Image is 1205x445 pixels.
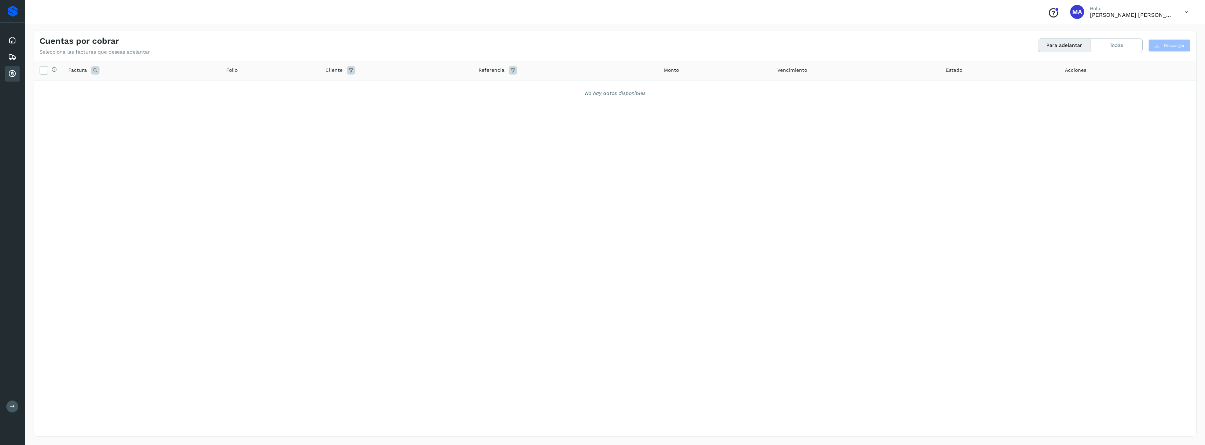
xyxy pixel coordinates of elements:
[664,67,679,74] span: Monto
[1090,39,1142,52] button: Todas
[5,33,20,48] div: Inicio
[1090,6,1174,12] p: Hola,
[43,90,1187,97] div: No hay datos disponibles
[946,67,962,74] span: Estado
[226,67,237,74] span: Folio
[5,66,20,82] div: Cuentas por cobrar
[1164,42,1185,49] span: Descargar
[777,67,807,74] span: Vencimiento
[1148,39,1191,52] button: Descargar
[478,67,504,74] span: Referencia
[325,67,343,74] span: Cliente
[1038,39,1090,52] button: Para adelantar
[40,49,150,55] p: Selecciona las facturas que deseas adelantar
[1090,12,1174,18] p: Marco Antonio Ortiz Jurado
[40,36,119,46] h4: Cuentas por cobrar
[68,67,87,74] span: Factura
[1065,67,1086,74] span: Acciones
[5,49,20,65] div: Embarques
